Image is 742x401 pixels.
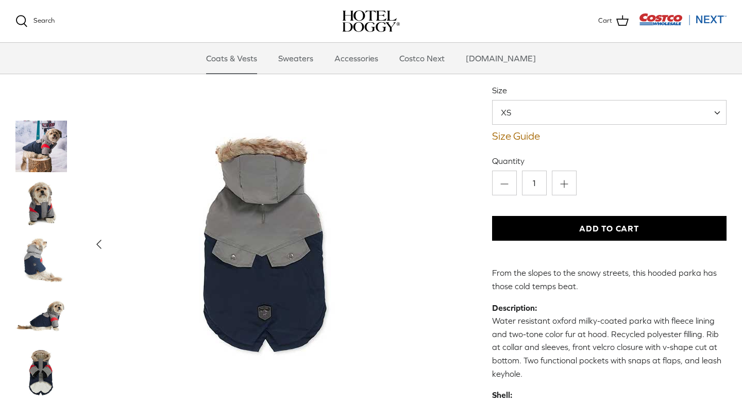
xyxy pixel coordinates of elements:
[342,10,400,32] a: hoteldoggy.com hoteldoggycom
[493,107,532,118] span: XS
[639,13,727,26] img: Costco Next
[33,16,55,24] span: Search
[88,121,442,368] a: Show Gallery
[15,347,67,399] a: Thumbnail Link
[492,155,727,166] label: Quantity
[325,43,387,74] a: Accessories
[492,85,727,96] label: Size
[457,43,545,74] a: [DOMAIN_NAME]
[598,15,612,26] span: Cart
[15,121,67,172] a: Thumbnail Link
[197,43,266,74] a: Coats & Vests
[390,43,454,74] a: Costco Next
[492,130,727,142] a: Size Guide
[15,234,67,286] a: Thumbnail Link
[269,43,323,74] a: Sweaters
[492,390,512,399] strong: Shell:
[492,100,727,125] span: XS
[492,303,537,312] strong: Description:
[598,14,629,28] a: Cart
[522,171,547,195] input: Quantity
[88,233,110,256] button: Previous
[15,15,55,27] a: Search
[492,302,727,381] p: Water resistant oxford milky-coated parka with fleece lining and two-tone color fur at hood. Recy...
[342,10,400,32] img: hoteldoggycom
[639,20,727,27] a: Visit Costco Next
[492,216,727,241] button: Add to Cart
[492,266,727,293] p: From the slopes to the snowy streets, this hooded parka has those cold temps beat.
[15,177,67,229] a: Thumbnail Link
[15,291,67,342] a: Thumbnail Link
